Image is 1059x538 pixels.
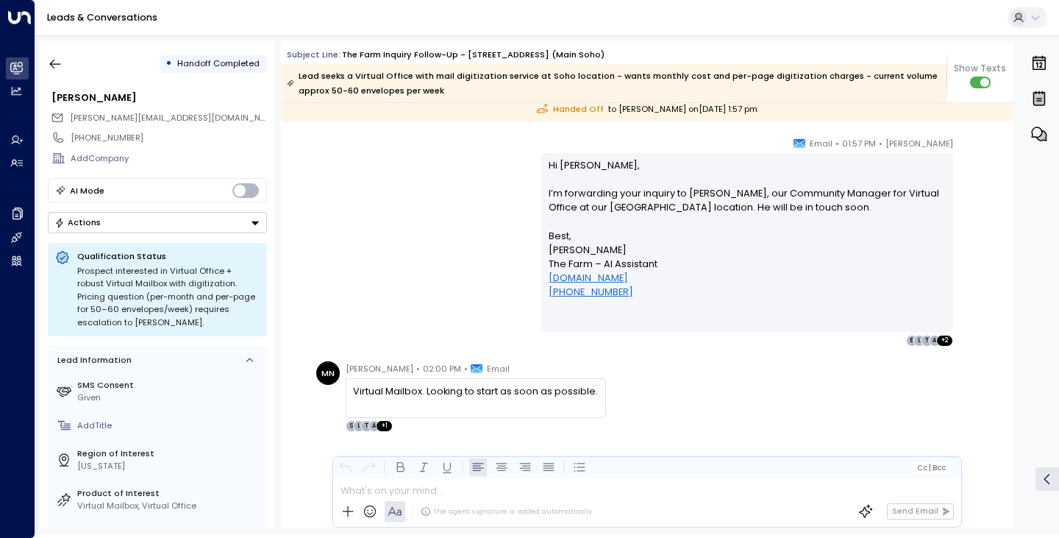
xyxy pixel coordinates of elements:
[376,420,393,432] div: + 1
[77,447,262,460] label: Region of Interest
[77,460,262,472] div: [US_STATE]
[47,11,157,24] a: Leads & Conversations
[810,136,832,151] span: Email
[954,62,1006,75] span: Show Texts
[48,212,267,233] div: Button group with a nested menu
[77,265,260,330] div: Prospect interested in Virtual Office + robust Virtual Mailbox with digitization. Pricing questio...
[929,464,931,472] span: |
[70,183,104,198] div: AI Mode
[353,420,365,432] div: L
[51,91,266,105] div: [PERSON_NAME]
[71,132,266,144] div: [PHONE_NUMBER]
[346,420,357,432] div: S
[913,335,925,347] div: L
[360,459,378,476] button: Redo
[48,212,267,233] button: Actions
[549,271,628,285] a: [DOMAIN_NAME]
[549,158,946,229] p: Hi [PERSON_NAME], I’m forwarding your inquiry to [PERSON_NAME], our Community Manager for Virtual...
[537,103,604,116] span: Handed Off
[287,68,939,98] div: Lead seeks a Virtual Office with mail digitization service at Soho location - wants monthly cost ...
[421,506,592,517] div: The agent signature is added automatically
[165,53,172,74] div: •
[921,335,933,347] div: T
[70,112,281,124] span: [PERSON_NAME][EMAIL_ADDRESS][DOMAIN_NAME]
[549,285,633,299] a: [PHONE_NUMBER]
[77,392,262,404] div: Given
[77,487,262,500] label: Product of Interest
[287,49,340,60] span: Subject Line:
[71,152,266,165] div: AddCompany
[879,136,883,151] span: •
[368,420,380,432] div: A
[77,250,260,262] p: Qualification Status
[929,335,941,347] div: A
[77,420,262,432] div: AddTitle
[885,136,953,151] span: [PERSON_NAME]
[360,420,372,432] div: T
[912,462,950,473] button: Cc|Bcc
[70,112,267,124] span: michaeln@expertsrx.com
[337,459,354,476] button: Undo
[549,229,946,243] p: Best,
[416,361,420,376] span: •
[464,361,468,376] span: •
[77,500,262,512] div: Virtual Mailbox, Virtual Office
[281,97,1013,121] div: to [PERSON_NAME] on [DATE] 1:57 pm
[177,57,260,69] span: Handoff Completed
[835,136,839,151] span: •
[342,49,605,61] div: The Farm Inquiry Follow-up - [STREET_ADDRESS] (Main Soho)
[353,384,598,398] div: Virtual Mailbox. Looking to start as soon as possible.
[53,354,132,367] div: Lead Information
[842,136,876,151] span: 01:57 PM
[316,361,340,385] div: MN
[487,361,510,376] span: Email
[346,361,413,376] span: [PERSON_NAME]
[917,464,946,472] span: Cc Bcc
[549,243,946,300] p: [PERSON_NAME] The Farm – AI Assistant
[959,136,983,160] img: 5_headshot.jpg
[54,217,101,227] div: Actions
[936,335,953,347] div: + 2
[423,361,461,376] span: 02:00 PM
[906,335,918,347] div: E
[77,379,262,392] label: SMS Consent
